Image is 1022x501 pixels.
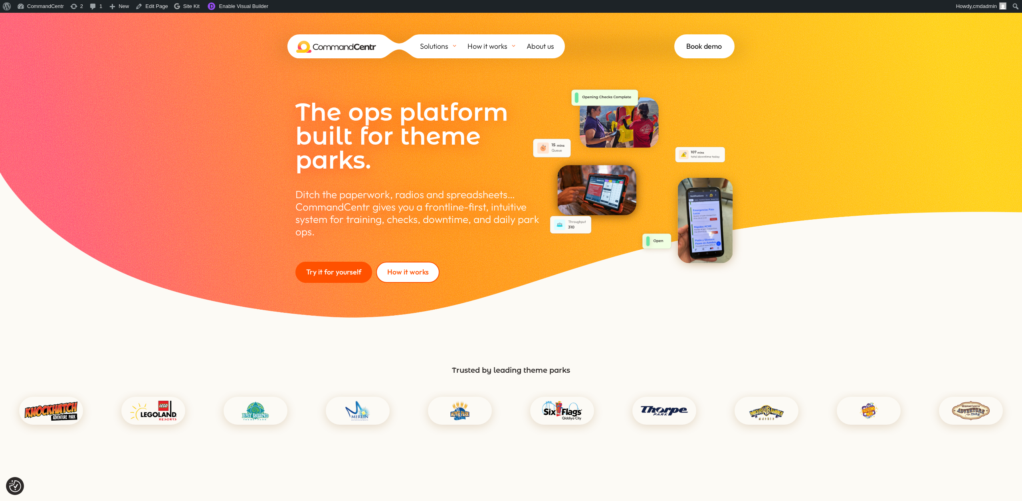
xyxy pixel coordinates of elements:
img: KnockHatch-Logo [24,401,78,421]
img: Merlin_Entertainments_2013 (1) [345,401,370,421]
a: About us [527,34,565,58]
span: CommandCentr gives you a frontline-first, intuitive system for training, checks, downtime, and da... [295,200,539,238]
a: How it works [376,262,439,283]
button: Consent Preferences [9,480,21,492]
img: pp_logo (2) [858,401,879,421]
img: Tablet [557,165,636,215]
img: new-tp-logo-500xmidipx (1) [640,401,689,421]
span: Solutions [420,40,448,52]
img: Queue [531,136,573,160]
img: Open [636,228,677,256]
span: cmdadmin [973,3,997,9]
span: Site Kit [183,3,200,9]
img: Glenwood Caverns [951,401,991,421]
a: How it works [467,34,527,58]
img: SixFlags [542,401,582,421]
img: Revisit consent button [9,480,21,492]
img: Checks Complete [565,84,644,113]
img: Ride Operators [579,97,658,148]
a: Book demo [674,34,735,58]
a: Solutions [420,34,467,58]
img: Legoland_resorts_logo-1 [130,401,176,421]
span: Trusted by leading theme parks [452,366,570,375]
span: About us [527,40,554,52]
span: How it works [467,40,507,52]
img: Downtime [673,145,727,164]
span: The ops platform built for theme parks. [295,97,508,175]
img: Throughput [548,214,594,236]
img: Lost Island Theme Park [242,401,269,421]
span: Ditch the paperwork, radios and spreadsheets… [295,188,515,201]
img: Parque_Warner_Madrid_logo [749,401,784,421]
img: Mobile Device [677,178,733,263]
img: Movie_Park_Germany_Logo (1) [450,401,470,421]
span: Book demo [686,40,722,52]
a: Try it for yourself [295,262,372,283]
